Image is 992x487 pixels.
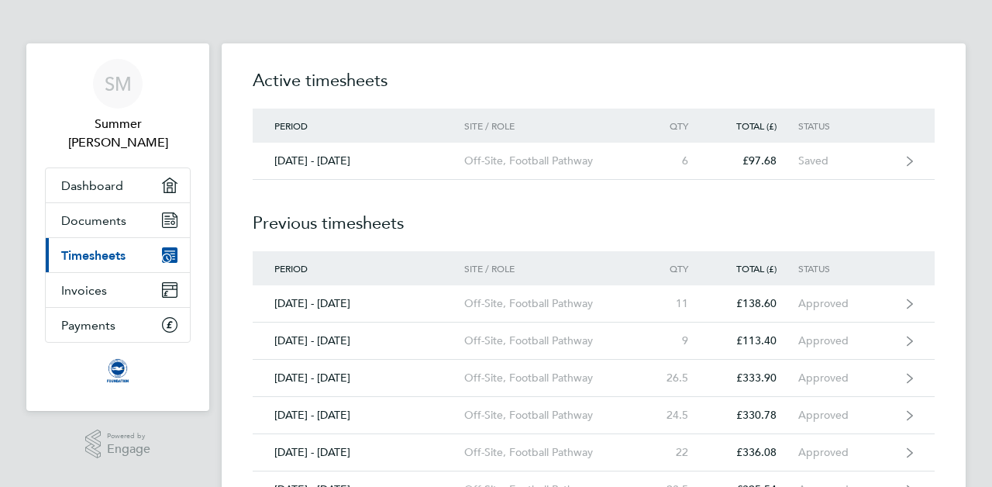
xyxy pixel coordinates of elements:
div: £113.40 [710,334,798,347]
div: £330.78 [710,409,798,422]
div: Total (£) [710,263,798,274]
a: [DATE] - [DATE]Off-Site, Football Pathway11£138.60Approved [253,285,935,323]
div: Approved [798,371,894,385]
a: Go to home page [45,358,191,383]
div: £336.08 [710,446,798,459]
div: 9 [642,334,710,347]
span: Period [274,262,308,275]
a: [DATE] - [DATE]Off-Site, Football Pathway26.5£333.90Approved [253,360,935,397]
span: Payments [61,318,115,333]
nav: Main navigation [26,43,209,411]
div: £138.60 [710,297,798,310]
a: Invoices [46,273,190,307]
span: Period [274,119,308,132]
a: Payments [46,308,190,342]
div: Approved [798,446,894,459]
a: SMSummer [PERSON_NAME] [45,59,191,152]
div: Qty [642,120,710,131]
div: Off-Site, Football Pathway [464,409,642,422]
h2: Active timesheets [253,68,935,109]
div: [DATE] - [DATE] [253,446,464,459]
div: Qty [642,263,710,274]
div: [DATE] - [DATE] [253,297,464,310]
div: 26.5 [642,371,710,385]
div: Total (£) [710,120,798,131]
a: [DATE] - [DATE]Off-Site, Football Pathway22£336.08Approved [253,434,935,471]
span: SM [105,74,132,94]
a: [DATE] - [DATE]Off-Site, Football Pathway6£97.68Saved [253,143,935,180]
span: Documents [61,213,126,228]
div: Approved [798,409,894,422]
div: Off-Site, Football Pathway [464,297,642,310]
a: [DATE] - [DATE]Off-Site, Football Pathway24.5£330.78Approved [253,397,935,434]
span: Powered by [107,430,150,443]
div: [DATE] - [DATE] [253,154,464,168]
div: [DATE] - [DATE] [253,371,464,385]
div: Off-Site, Football Pathway [464,371,642,385]
div: Approved [798,334,894,347]
div: Off-Site, Football Pathway [464,446,642,459]
div: 6 [642,154,710,168]
div: [DATE] - [DATE] [253,409,464,422]
img: albioninthecommunity-logo-retina.png [105,358,130,383]
a: Dashboard [46,168,190,202]
div: 24.5 [642,409,710,422]
a: Documents [46,203,190,237]
div: 22 [642,446,710,459]
div: Site / Role [464,263,642,274]
div: 11 [642,297,710,310]
span: Dashboard [61,178,123,193]
div: £97.68 [710,154,798,168]
span: Engage [107,443,150,456]
div: Site / Role [464,120,642,131]
div: Saved [798,154,894,168]
div: £333.90 [710,371,798,385]
div: Off-Site, Football Pathway [464,154,642,168]
span: Invoices [61,283,107,298]
a: [DATE] - [DATE]Off-Site, Football Pathway9£113.40Approved [253,323,935,360]
div: Off-Site, Football Pathway [464,334,642,347]
h2: Previous timesheets [253,180,935,251]
div: Status [798,263,894,274]
a: Timesheets [46,238,190,272]
div: [DATE] - [DATE] [253,334,464,347]
span: Summer Mooney [45,115,191,152]
span: Timesheets [61,248,126,263]
div: Approved [798,297,894,310]
a: Powered byEngage [85,430,151,459]
div: Status [798,120,894,131]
